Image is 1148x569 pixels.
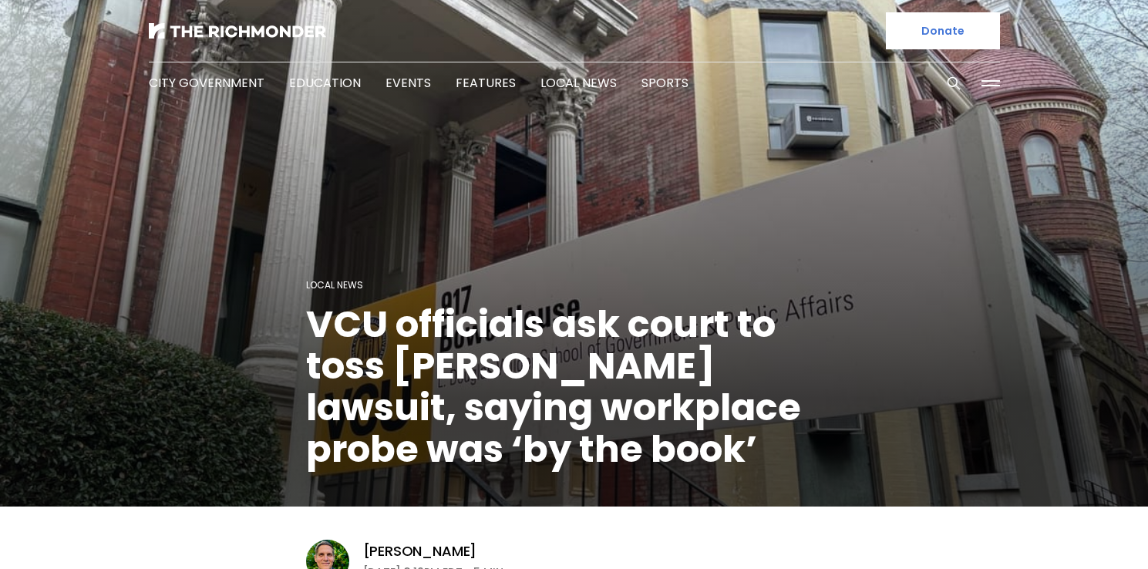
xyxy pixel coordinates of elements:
[385,74,431,92] a: Events
[886,12,1000,49] a: Donate
[540,74,617,92] a: Local News
[456,74,516,92] a: Features
[289,74,361,92] a: Education
[641,74,688,92] a: Sports
[1017,493,1148,569] iframe: portal-trigger
[149,23,326,39] img: The Richmonder
[306,304,843,470] h1: VCU officials ask court to toss [PERSON_NAME] lawsuit, saying workplace probe was ‘by the book’
[363,542,477,561] a: [PERSON_NAME]
[306,278,363,291] a: Local News
[149,74,264,92] a: City Government
[942,72,965,95] button: Search this site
